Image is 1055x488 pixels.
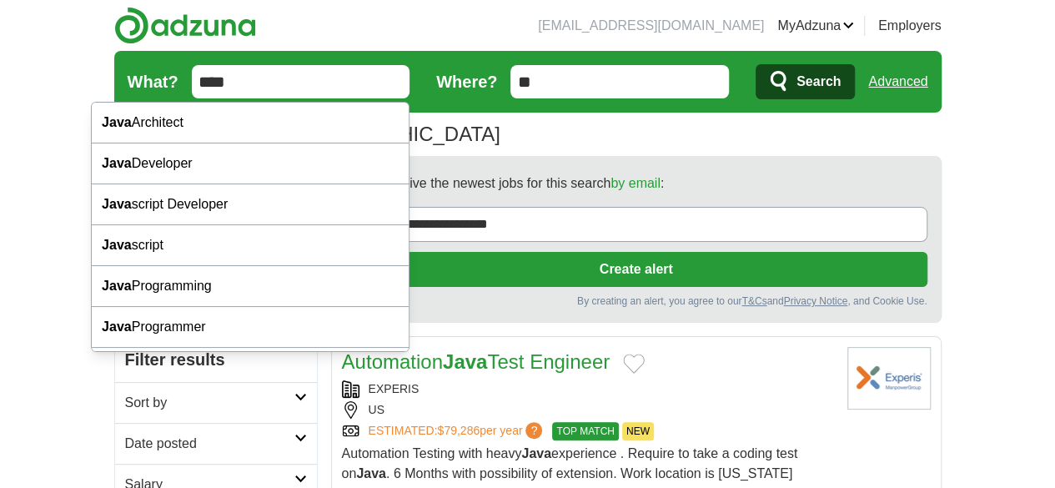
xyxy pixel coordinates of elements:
[756,64,855,99] button: Search
[521,446,551,460] strong: Java
[92,266,409,307] div: Programming
[92,307,409,348] div: Programmer
[114,7,256,44] img: Adzuna logo
[741,295,766,307] a: T&Cs
[128,69,178,94] label: What?
[878,16,942,36] a: Employers
[92,348,409,389] div: Agile Developer
[92,184,409,225] div: script Developer
[345,252,927,287] button: Create alert
[92,143,409,184] div: Developer
[102,319,132,334] strong: Java
[102,197,132,211] strong: Java
[115,423,317,464] a: Date posted
[342,401,834,419] div: US
[610,176,661,190] a: by email
[356,466,386,480] strong: Java
[796,65,841,98] span: Search
[783,295,847,307] a: Privacy Notice
[847,347,931,410] img: Experis logo
[345,294,927,309] div: By creating an alert, you agree to our and , and Cookie Use.
[623,354,645,374] button: Add to favorite jobs
[102,279,132,293] strong: Java
[125,393,294,413] h2: Sort by
[125,434,294,454] h2: Date posted
[102,238,132,252] strong: Java
[102,115,132,129] strong: Java
[379,174,664,194] span: Receive the newest jobs for this search :
[622,422,654,440] span: NEW
[92,103,409,143] div: Architect
[437,424,480,437] span: $79,286
[443,350,487,373] strong: Java
[114,123,500,145] h1: Java Jobs in [GEOGRAPHIC_DATA]
[369,422,546,440] a: ESTIMATED:$79,286per year?
[92,225,409,266] div: script
[102,156,132,170] strong: Java
[552,422,618,440] span: TOP MATCH
[342,350,610,373] a: AutomationJavaTest Engineer
[868,65,927,98] a: Advanced
[538,16,764,36] li: [EMAIL_ADDRESS][DOMAIN_NAME]
[525,422,542,439] span: ?
[115,382,317,423] a: Sort by
[115,337,317,382] h2: Filter results
[436,69,497,94] label: Where?
[777,16,854,36] a: MyAdzuna
[369,382,419,395] a: EXPERIS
